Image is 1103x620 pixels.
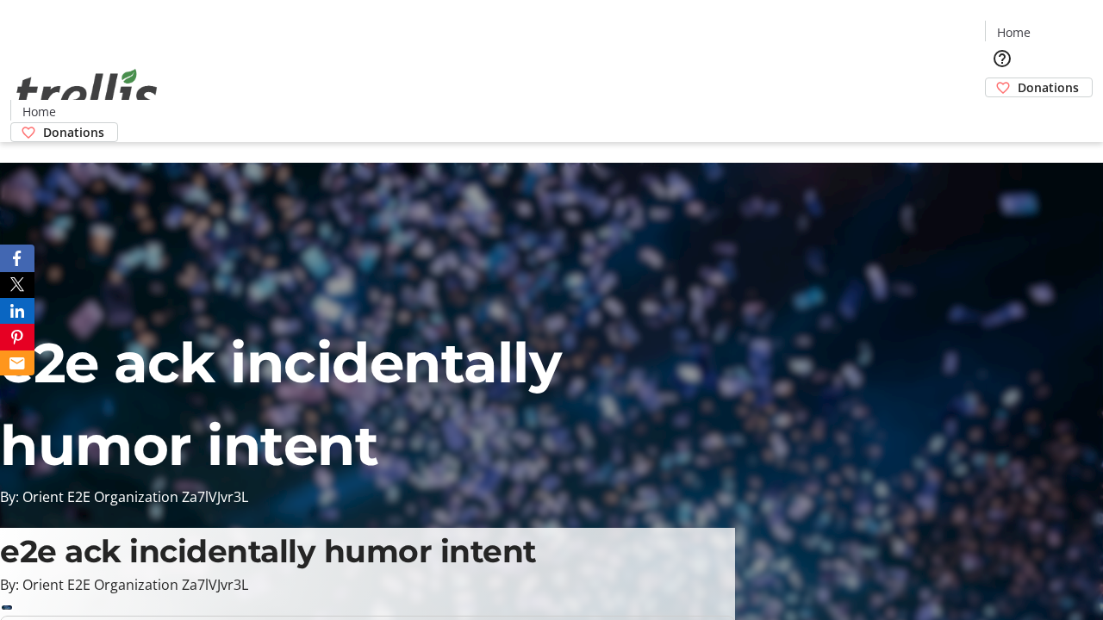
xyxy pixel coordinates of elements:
[10,50,164,136] img: Orient E2E Organization Za7lVJvr3L's Logo
[985,41,1019,76] button: Help
[985,97,1019,132] button: Cart
[43,123,104,141] span: Donations
[11,102,66,121] a: Home
[986,23,1041,41] a: Home
[985,77,1093,97] a: Donations
[1018,78,1079,96] span: Donations
[997,23,1031,41] span: Home
[22,102,56,121] span: Home
[10,122,118,142] a: Donations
